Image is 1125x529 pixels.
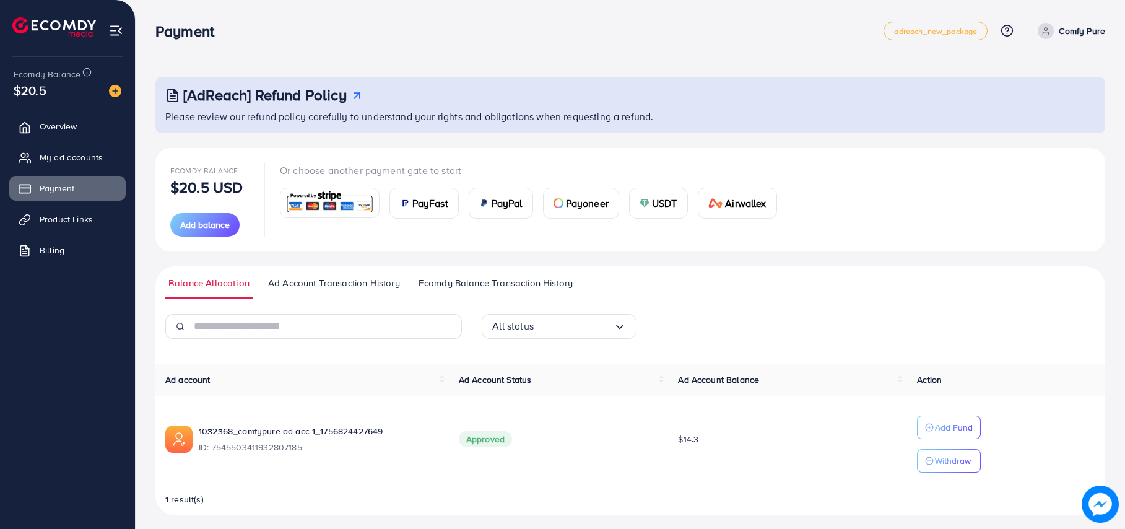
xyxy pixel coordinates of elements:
p: Add Fund [935,420,973,435]
a: 1032368_comfypure ad acc 1_1756824427649 [199,425,439,437]
img: card [708,198,723,208]
span: Ecomdy Balance Transaction History [419,276,573,290]
span: Overview [40,120,77,133]
p: Withdraw [935,453,971,468]
span: PayFast [412,196,448,211]
span: adreach_new_package [894,27,977,35]
a: cardPayoneer [543,188,619,219]
div: <span class='underline'>1032368_comfypure ad acc 1_1756824427649</span></br>7545503411932807185 [199,425,439,453]
span: USDT [652,196,677,211]
span: Approved [459,431,512,447]
img: card [640,198,649,208]
img: logo [12,17,96,37]
p: Please review our refund policy carefully to understand your rights and obligations when requesti... [165,109,1098,124]
img: card [400,198,410,208]
span: 1 result(s) [165,493,204,505]
button: Add balance [170,213,240,237]
img: card [284,190,375,216]
img: card [554,198,563,208]
a: cardAirwallex [698,188,777,219]
span: ID: 7545503411932807185 [199,441,439,453]
a: cardPayPal [469,188,533,219]
span: Ad account [165,374,211,386]
span: All status [492,317,534,336]
a: cardUSDT [629,188,688,219]
span: Payoneer [566,196,609,211]
button: Add Fund [917,416,981,439]
p: Comfy Pure [1059,24,1105,38]
span: My ad accounts [40,151,103,164]
a: My ad accounts [9,145,126,170]
a: Comfy Pure [1033,23,1105,39]
span: PayPal [492,196,523,211]
span: Product Links [40,213,93,225]
img: menu [109,24,123,38]
a: card [280,188,380,218]
img: image [1082,486,1119,523]
div: Search for option [482,314,636,339]
span: Billing [40,244,64,256]
img: ic-ads-acc.e4c84228.svg [165,426,193,453]
span: Action [917,374,942,386]
a: Payment [9,176,126,201]
span: Ad Account Balance [678,374,759,386]
p: $20.5 USD [170,180,243,195]
h3: Payment [155,22,224,40]
span: Balance Allocation [168,276,250,290]
a: Product Links [9,207,126,232]
button: Withdraw [917,449,981,473]
span: Airwallex [725,196,766,211]
span: Ecomdy Balance [170,165,238,176]
a: cardPayFast [389,188,459,219]
p: Or choose another payment gate to start [280,163,787,178]
span: Ad Account Transaction History [268,276,400,290]
a: adreach_new_package [884,22,988,40]
span: $20.5 [14,81,46,99]
a: Billing [9,238,126,263]
span: Payment [40,182,74,195]
span: Add balance [180,219,230,231]
span: $14.3 [678,433,698,445]
span: Ad Account Status [459,374,532,386]
h3: [AdReach] Refund Policy [183,86,347,104]
span: Ecomdy Balance [14,68,80,81]
img: image [109,85,121,97]
a: Overview [9,114,126,139]
input: Search for option [534,317,614,336]
img: card [479,198,489,208]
